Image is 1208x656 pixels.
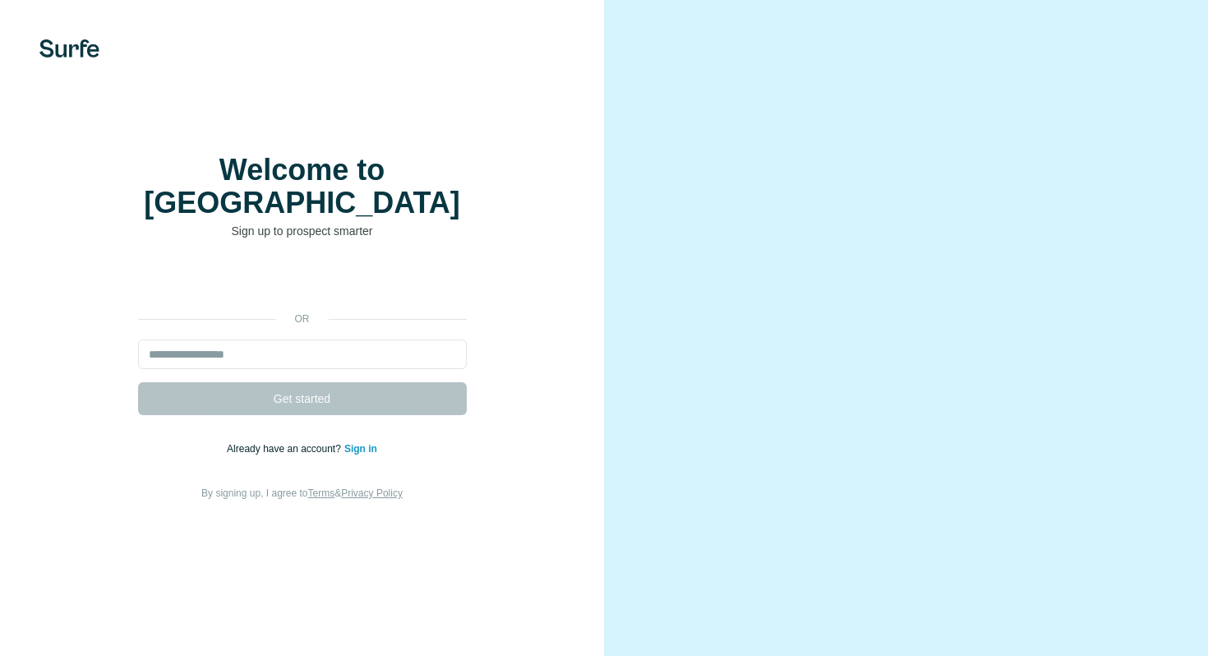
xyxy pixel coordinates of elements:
[138,154,467,219] h1: Welcome to [GEOGRAPHIC_DATA]
[138,223,467,239] p: Sign up to prospect smarter
[130,264,475,300] iframe: Sign in with Google Button
[227,443,344,455] span: Already have an account?
[308,487,335,499] a: Terms
[201,487,403,499] span: By signing up, I agree to &
[276,312,329,326] p: or
[39,39,99,58] img: Surfe's logo
[341,487,403,499] a: Privacy Policy
[344,443,377,455] a: Sign in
